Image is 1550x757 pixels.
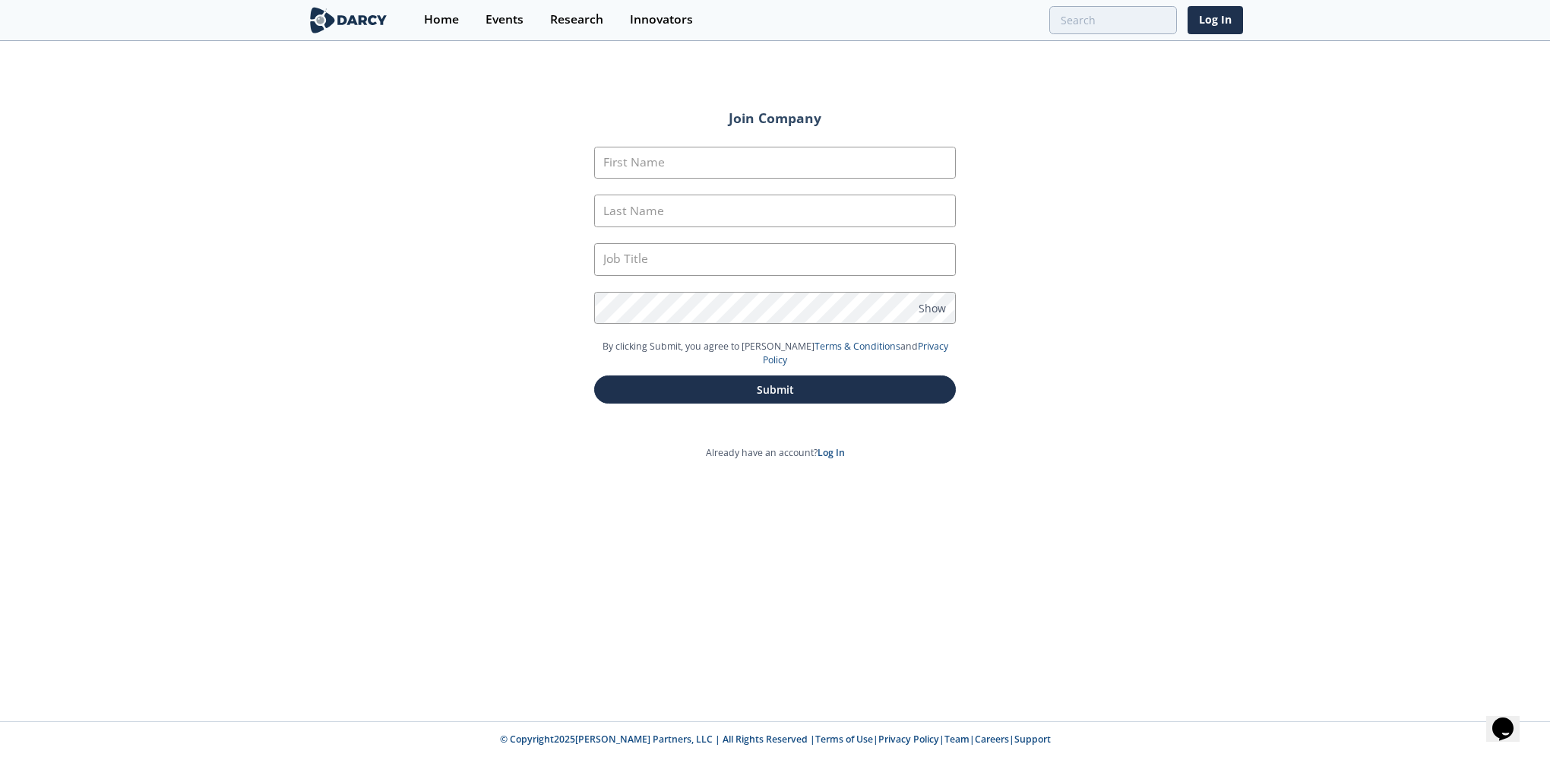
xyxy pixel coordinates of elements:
input: Last Name [594,195,956,227]
a: Team [944,733,970,746]
a: Privacy Policy [878,733,939,746]
input: Job Title [594,243,956,276]
div: Innovators [630,14,693,26]
p: By clicking Submit, you agree to [PERSON_NAME] and [594,340,956,368]
iframe: chat widget [1486,696,1535,742]
div: Events [486,14,524,26]
a: Support [1014,733,1051,746]
div: Research [550,14,603,26]
button: Submit [594,375,956,404]
a: Log In [1188,6,1243,34]
p: Already have an account? [552,446,998,460]
a: Terms & Conditions [815,340,900,353]
h2: Join Company [573,112,977,125]
p: © Copyright 2025 [PERSON_NAME] Partners, LLC | All Rights Reserved | | | | | [213,733,1337,746]
img: logo-wide.svg [307,7,390,33]
div: Home [424,14,459,26]
a: Log In [818,446,845,459]
input: First Name [594,147,956,179]
span: Show [919,299,946,315]
a: Careers [975,733,1009,746]
a: Terms of Use [815,733,873,746]
input: Advanced Search [1049,6,1177,34]
a: Privacy Policy [763,340,948,366]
